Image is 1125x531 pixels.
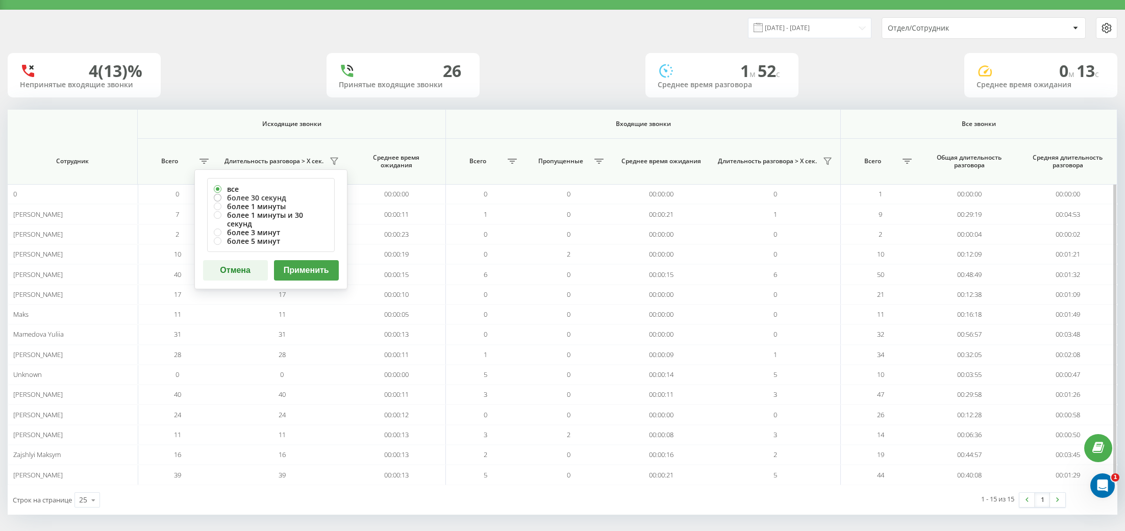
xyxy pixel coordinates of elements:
[879,189,882,198] span: 1
[214,185,328,193] label: все
[176,370,179,379] span: 0
[773,430,777,439] span: 3
[920,385,1019,404] td: 00:29:58
[280,370,284,379] span: 0
[176,230,179,239] span: 2
[567,270,570,279] span: 0
[13,430,63,439] span: [PERSON_NAME]
[1018,345,1117,365] td: 00:02:08
[612,204,711,224] td: 00:00:21
[13,495,72,504] span: Строк на странице
[879,210,882,219] span: 9
[1018,465,1117,485] td: 00:01:29
[758,60,780,82] span: 52
[176,189,179,198] span: 0
[877,450,884,459] span: 19
[612,244,711,264] td: 00:00:00
[1018,385,1117,404] td: 00:01:26
[920,244,1019,264] td: 00:12:09
[214,211,328,228] label: более 1 минуты и 30 секунд
[1018,404,1117,424] td: 00:00:58
[451,157,505,165] span: Всего
[567,290,570,299] span: 0
[877,370,884,379] span: 10
[1068,68,1077,80] span: м
[484,410,487,419] span: 0
[1095,68,1099,80] span: c
[13,210,63,219] span: [PERSON_NAME]
[740,60,758,82] span: 1
[214,193,328,202] label: более 30 секунд
[176,210,179,219] span: 7
[279,330,286,339] span: 31
[279,290,286,299] span: 17
[443,61,461,81] div: 26
[13,249,63,259] span: [PERSON_NAME]
[1018,305,1117,324] td: 00:01:49
[13,470,63,479] span: [PERSON_NAME]
[920,324,1019,344] td: 00:56:57
[484,290,487,299] span: 0
[920,285,1019,305] td: 00:12:38
[621,157,701,165] span: Среднее время ожидания
[888,24,1010,33] div: Отдел/Сотрудник
[174,350,181,359] span: 28
[484,230,487,239] span: 0
[222,157,326,165] span: Длительность разговора > Х сек.
[877,249,884,259] span: 10
[13,230,63,239] span: [PERSON_NAME]
[174,270,181,279] span: 40
[530,157,591,165] span: Пропущенные
[877,470,884,479] span: 44
[1018,184,1117,204] td: 00:00:00
[773,249,777,259] span: 0
[13,290,63,299] span: [PERSON_NAME]
[567,430,570,439] span: 2
[773,270,777,279] span: 6
[1111,473,1119,482] span: 1
[13,270,63,279] span: [PERSON_NAME]
[612,385,711,404] td: 00:00:11
[846,157,899,165] span: Всего
[484,270,487,279] span: 6
[749,68,758,80] span: м
[773,189,777,198] span: 0
[339,81,467,89] div: Принятые входящие звонки
[174,430,181,439] span: 11
[484,390,487,399] span: 3
[13,189,17,198] span: 0
[347,305,446,324] td: 00:00:05
[612,324,711,344] td: 00:00:00
[13,330,64,339] span: Mamedova Yuliia
[203,260,268,281] button: Отмена
[658,81,786,89] div: Среднее время разговора
[1018,204,1117,224] td: 00:04:53
[920,264,1019,284] td: 00:48:49
[773,230,777,239] span: 0
[347,445,446,465] td: 00:00:13
[279,410,286,419] span: 24
[879,230,882,239] span: 2
[347,345,446,365] td: 00:00:11
[174,470,181,479] span: 39
[920,305,1019,324] td: 00:16:18
[773,450,777,459] span: 2
[920,345,1019,365] td: 00:32:05
[214,202,328,211] label: более 1 минуты
[347,365,446,385] td: 00:00:00
[773,370,777,379] span: 5
[773,310,777,319] span: 0
[567,230,570,239] span: 0
[470,120,816,128] span: Входящие звонки
[612,224,711,244] td: 00:00:00
[347,244,446,264] td: 00:00:19
[773,210,777,219] span: 1
[920,445,1019,465] td: 00:44:57
[877,410,884,419] span: 26
[214,237,328,245] label: более 5 минут
[484,189,487,198] span: 0
[1077,60,1099,82] span: 13
[612,285,711,305] td: 00:00:00
[13,390,63,399] span: [PERSON_NAME]
[143,157,196,165] span: Всего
